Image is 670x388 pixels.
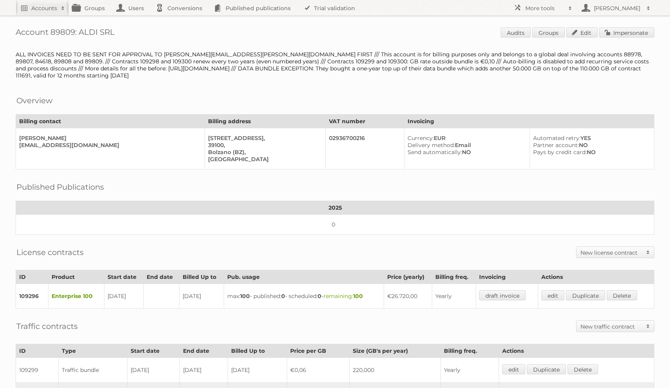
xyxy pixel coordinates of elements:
div: 39100, [208,142,319,149]
th: Billed Up to [180,270,224,284]
div: NO [533,142,648,149]
th: Billing contact [16,115,205,128]
a: Impersonate [599,27,654,38]
a: Delete [607,290,637,300]
th: Billing freq. [440,344,499,358]
div: ALL INVOICES NEED TO BE SENT FOR APPROVAL TO [PERSON_NAME][EMAIL_ADDRESS][PERSON_NAME][DOMAIN_NAM... [16,51,654,79]
td: Enterprise 100 [48,284,104,309]
div: NO [533,149,648,156]
a: Edit [566,27,598,38]
h2: Overview [16,95,52,106]
span: Partner account: [533,142,579,149]
td: [DATE] [104,284,143,309]
span: Send automatically: [408,149,462,156]
th: Actions [538,270,654,284]
a: Delete [568,364,598,374]
div: [GEOGRAPHIC_DATA] [208,156,319,163]
span: Automated retry: [533,135,580,142]
a: Audits [501,27,531,38]
th: Price (yearly) [384,270,432,284]
th: Billed Up to [228,344,287,358]
th: End date [143,270,179,284]
td: max: - published: - scheduled: - [224,284,384,309]
a: Groups [532,27,565,38]
td: 109299 [16,358,59,383]
th: Size (GB's per year) [350,344,440,358]
strong: 100 [353,293,363,300]
span: remaining: [323,293,363,300]
th: Start date [127,344,180,358]
a: Duplicate [527,364,566,374]
td: [DATE] [180,358,228,383]
h2: New license contract [580,249,642,257]
span: Toggle [642,247,654,258]
h2: Accounts [31,4,57,12]
div: [STREET_ADDRESS], [208,135,319,142]
th: ID [16,270,48,284]
span: Toggle [642,321,654,332]
div: [EMAIL_ADDRESS][DOMAIN_NAME] [19,142,198,149]
td: [DATE] [228,358,287,383]
span: Pays by credit card: [533,149,587,156]
div: Bolzano (BZ), [208,149,319,156]
div: YES [533,135,648,142]
td: €26.720,00 [384,284,432,309]
td: Traffic bundle [58,358,127,383]
th: Start date [104,270,143,284]
div: Email [408,142,523,149]
th: Product [48,270,104,284]
h2: [PERSON_NAME] [592,4,643,12]
span: Currency: [408,135,434,142]
h2: Published Publications [16,181,104,193]
h1: Account 89809: ALDI SRL [16,27,654,39]
td: Yearly [432,284,476,309]
a: edit [541,290,564,300]
div: [PERSON_NAME] [19,135,198,142]
div: EUR [408,135,523,142]
td: 220,000 [350,358,440,383]
th: Invoicing [476,270,538,284]
th: Billing freq. [432,270,476,284]
a: New traffic contract [577,321,654,332]
a: New license contract [577,247,654,258]
th: Actions [499,344,654,358]
h2: Traffic contracts [16,320,78,332]
td: [DATE] [127,358,180,383]
h2: More tools [525,4,564,12]
strong: 100 [240,293,250,300]
div: NO [408,149,523,156]
th: Type [58,344,127,358]
td: €0,06 [287,358,350,383]
th: VAT number [325,115,404,128]
th: 2025 [16,201,654,215]
th: Invoicing [404,115,654,128]
th: Billing address [205,115,325,128]
strong: 0 [318,293,322,300]
td: 109296 [16,284,48,309]
a: draft invoice [479,290,526,300]
th: ID [16,344,59,358]
a: Duplicate [566,290,605,300]
td: 0 [16,215,654,235]
th: End date [180,344,228,358]
td: [DATE] [180,284,224,309]
strong: 0 [281,293,285,300]
h2: New traffic contract [580,323,642,331]
a: edit [502,364,525,374]
td: Yearly [440,358,499,383]
h2: License contracts [16,246,84,258]
th: Price per GB [287,344,350,358]
span: Delivery method: [408,142,455,149]
th: Pub. usage [224,270,384,284]
td: 02936700216 [325,128,404,169]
